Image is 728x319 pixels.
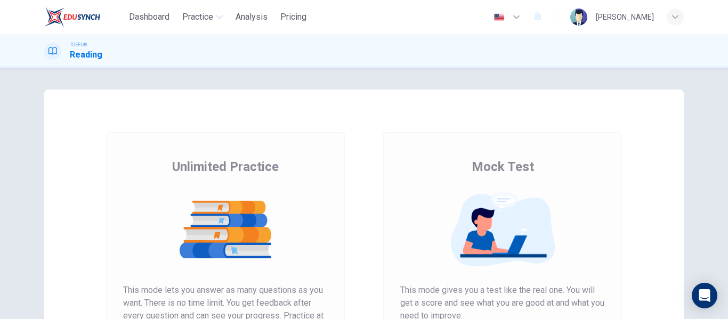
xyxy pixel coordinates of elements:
[280,11,306,23] span: Pricing
[236,11,268,23] span: Analysis
[182,11,213,23] span: Practice
[472,158,534,175] span: Mock Test
[44,6,100,28] img: EduSynch logo
[172,158,279,175] span: Unlimited Practice
[692,283,717,308] div: Open Intercom Messenger
[70,41,87,48] span: TOEFL®
[276,7,311,27] button: Pricing
[178,7,227,27] button: Practice
[44,6,125,28] a: EduSynch logo
[231,7,272,27] button: Analysis
[570,9,587,26] img: Profile picture
[492,13,506,21] img: en
[70,48,102,61] h1: Reading
[596,11,654,23] div: [PERSON_NAME]
[129,11,169,23] span: Dashboard
[125,7,174,27] button: Dashboard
